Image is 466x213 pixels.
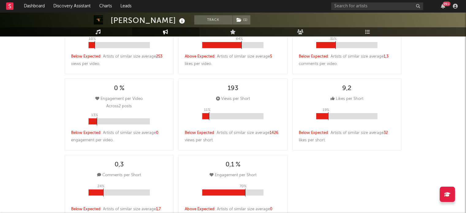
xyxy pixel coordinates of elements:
[443,2,450,6] div: 99 +
[156,55,162,59] span: 253
[71,207,100,211] span: Below Expected
[342,85,351,92] div: 9,2
[233,15,250,25] button: (1)
[228,85,238,92] div: 193
[114,85,124,92] div: 0 %
[71,55,100,59] span: Below Expected
[270,55,272,59] span: 5
[204,106,210,114] p: 11 %
[185,129,281,144] div: : Artists of similar size average views per short .
[115,161,124,169] div: 0,3
[384,55,388,59] span: 1,3
[216,95,250,103] div: Views per Short
[299,55,328,59] span: Below Expected
[299,129,395,144] div: : Artists of similar size average likes per short .
[236,35,243,43] p: 64 %
[441,4,445,9] button: 99+
[384,131,388,135] span: 32
[106,103,132,110] p: Across 2 posts
[71,131,100,135] span: Below Expected
[299,131,328,135] span: Below Expected
[331,2,423,10] input: Search for artists
[185,131,214,135] span: Below Expected
[95,95,143,103] div: Engagement per Video
[185,55,214,59] span: Above Expected
[225,161,241,169] div: 0,1 %
[331,95,363,103] div: Likes per Short
[91,112,98,119] p: 13 %
[330,35,337,43] p: 31 %
[185,53,281,68] div: : Artists of similar size average likes per video .
[71,53,168,68] div: : Artists of similar size average views per video .
[270,131,278,135] span: 1426
[233,15,251,25] span: ( 1 )
[97,172,141,179] div: Comments per Short
[71,129,168,144] div: : Artists of similar size average engagement per video .
[194,15,233,25] button: Track
[89,35,96,43] p: 10 %
[323,106,329,114] p: 19 %
[156,131,158,135] span: 0
[185,207,214,211] span: Above Expected
[111,15,187,25] div: [PERSON_NAME]
[299,53,395,68] div: : Artists of similar size average comments per video .
[97,183,104,190] p: 24 %
[239,183,246,190] p: 70 %
[210,172,256,179] div: Engagement per Short
[156,207,161,211] span: 1,7
[270,207,272,211] span: 0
